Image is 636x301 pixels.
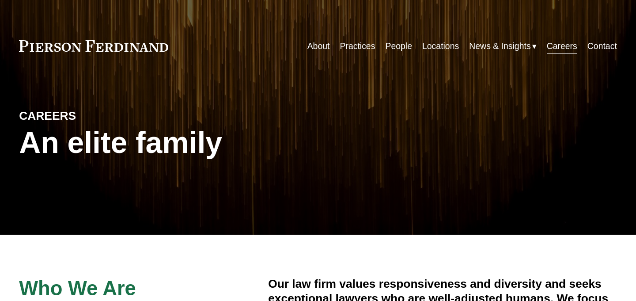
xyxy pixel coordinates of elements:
[547,38,577,55] a: Careers
[469,38,536,55] a: folder dropdown
[19,277,136,300] span: Who We Are
[422,38,459,55] a: Locations
[19,109,168,123] h4: CAREERS
[340,38,375,55] a: Practices
[307,38,330,55] a: About
[469,38,530,54] span: News & Insights
[19,126,318,160] h1: An elite family
[385,38,412,55] a: People
[587,38,617,55] a: Contact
